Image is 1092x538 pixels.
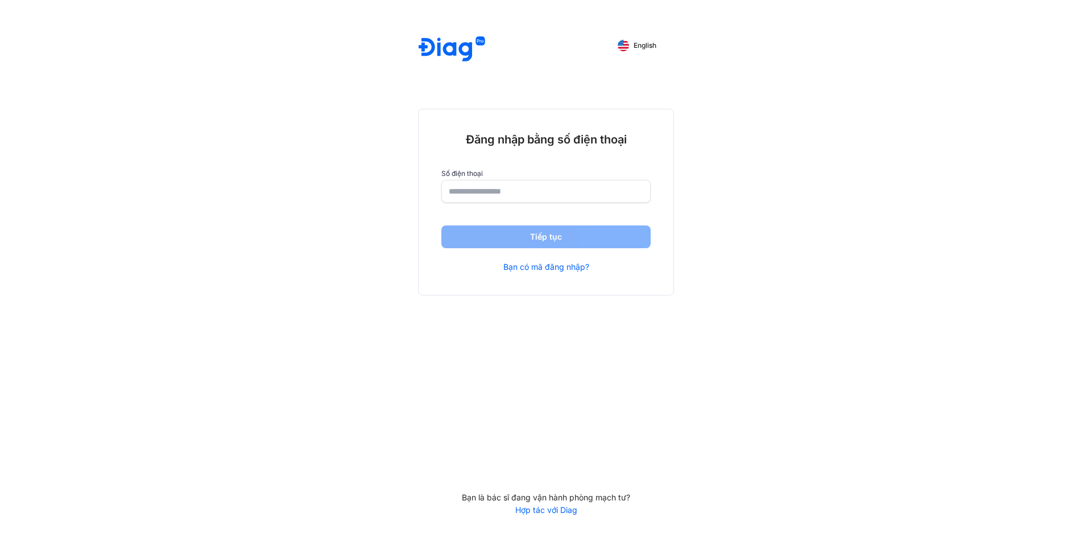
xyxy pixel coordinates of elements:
[441,170,651,178] label: Số điện thoại
[418,492,674,503] div: Bạn là bác sĩ đang vận hành phòng mạch tư?
[610,36,664,55] button: English
[418,505,674,515] a: Hợp tác với Diag
[419,36,485,63] img: logo
[634,42,656,50] span: English
[503,262,589,272] a: Bạn có mã đăng nhập?
[441,225,651,248] button: Tiếp tục
[618,40,629,51] img: English
[441,132,651,147] div: Đăng nhập bằng số điện thoại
